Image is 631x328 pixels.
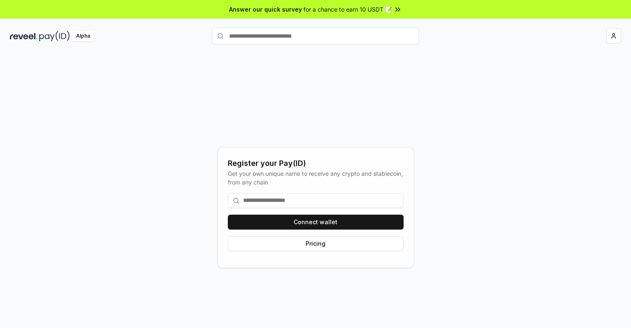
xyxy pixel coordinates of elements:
div: Register your Pay(ID) [228,158,404,169]
button: Connect wallet [228,215,404,230]
span: Answer our quick survey [229,5,302,14]
img: reveel_dark [10,31,38,41]
span: for a chance to earn 10 USDT 📝 [304,5,392,14]
div: Alpha [72,31,95,41]
button: Pricing [228,236,404,251]
div: Get your own unique name to receive any crypto and stablecoin, from any chain [228,169,404,187]
img: pay_id [39,31,70,41]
